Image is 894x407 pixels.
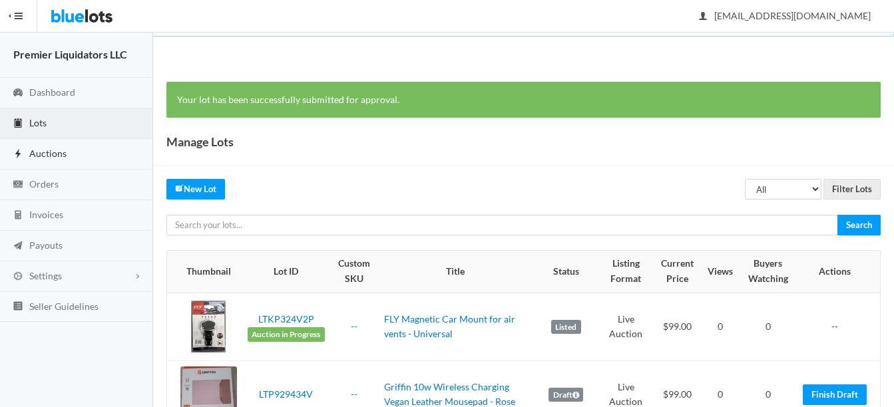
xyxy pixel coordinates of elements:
[11,209,25,222] ion-icon: calculator
[167,251,242,292] th: Thumbnail
[532,251,600,292] th: Status
[837,215,881,235] input: Search
[177,92,870,108] p: Your lot has been successfully submitted for approval.
[13,48,127,61] strong: Premier Liquidators LLC
[29,178,59,190] span: Orders
[166,215,838,235] input: Search your lots...
[11,240,25,253] ion-icon: paper plane
[600,251,652,292] th: Listing Format
[242,251,330,292] th: Lot ID
[702,251,738,292] th: Views
[379,251,532,292] th: Title
[29,209,63,220] span: Invoices
[11,179,25,192] ion-icon: cash
[29,301,99,312] span: Seller Guidelines
[600,293,652,361] td: Live Auction
[166,179,225,200] a: createNew Lot
[175,184,184,192] ion-icon: create
[29,239,63,251] span: Payouts
[330,251,379,292] th: Custom SKU
[11,87,25,100] ion-icon: speedometer
[652,293,702,361] td: $99.00
[11,301,25,313] ion-icon: list box
[696,11,710,23] ion-icon: person
[797,251,880,292] th: Actions
[259,388,313,400] a: LTP929434V
[351,321,357,332] a: --
[29,270,62,281] span: Settings
[797,293,880,361] td: --
[29,148,67,159] span: Auctions
[738,293,797,361] td: 0
[11,271,25,283] ion-icon: cog
[803,384,867,405] a: Finish Draft
[551,320,581,335] label: Listed
[29,117,47,128] span: Lots
[11,148,25,161] ion-icon: flash
[11,118,25,130] ion-icon: clipboard
[652,251,702,292] th: Current Price
[702,293,738,361] td: 0
[248,327,325,342] span: Auction in Progress
[384,313,515,340] a: FLY Magnetic Car Mount for air vents - Universal
[258,313,314,325] a: LTKP324V2P
[738,251,797,292] th: Buyers Watching
[29,86,75,98] span: Dashboard
[166,132,234,152] h1: Manage Lots
[700,10,871,21] span: [EMAIL_ADDRESS][DOMAIN_NAME]
[351,388,357,400] a: --
[549,388,583,402] label: Draft
[823,179,881,200] input: Filter Lots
